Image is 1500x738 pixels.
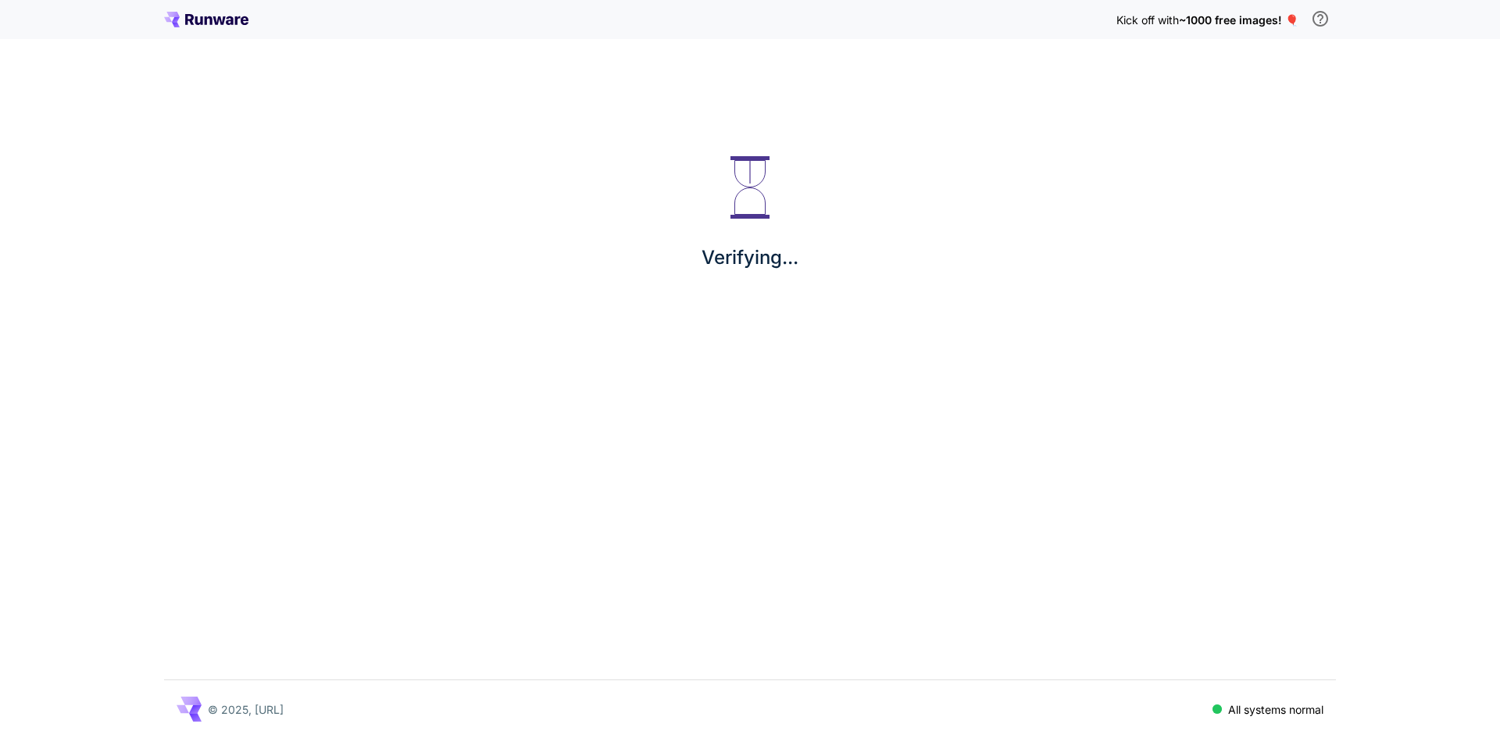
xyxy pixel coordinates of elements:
[1116,13,1179,27] span: Kick off with
[1228,701,1323,718] p: All systems normal
[702,244,798,272] p: Verifying...
[208,701,284,718] p: © 2025, [URL]
[1179,13,1298,27] span: ~1000 free images! 🎈
[1305,3,1336,34] button: In order to qualify for free credit, you need to sign up with a business email address and click ...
